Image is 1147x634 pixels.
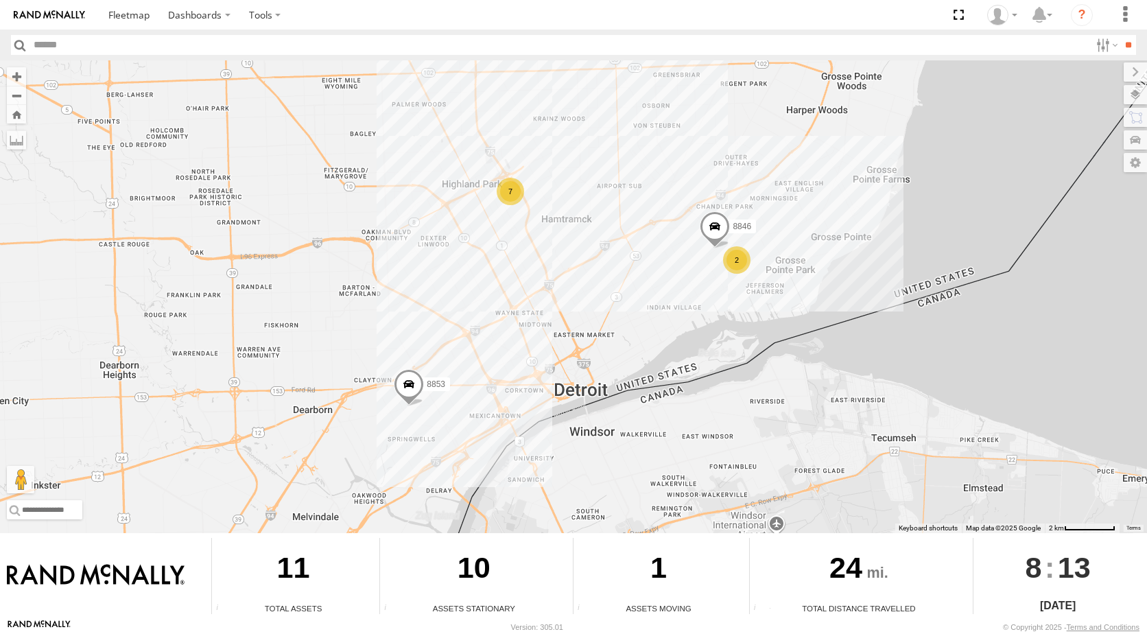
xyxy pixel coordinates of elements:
div: Total number of Enabled Assets [212,604,233,614]
span: 8846 [733,222,751,231]
i: ? [1071,4,1093,26]
span: 2 km [1049,524,1064,532]
span: 13 [1058,538,1091,597]
button: Zoom in [7,67,26,86]
span: 8 [1026,538,1042,597]
a: Terms [1126,525,1141,530]
div: 2 [723,246,750,274]
div: Total distance travelled by all assets within specified date range and applied filters [750,604,770,614]
div: Total number of assets current stationary. [380,604,401,614]
button: Drag Pegman onto the map to open Street View [7,466,34,493]
div: Assets Stationary [380,602,568,614]
div: 10 [380,538,568,602]
div: 11 [212,538,375,602]
label: Search Filter Options [1091,35,1120,55]
img: Rand McNally [7,564,185,587]
img: rand-logo.svg [14,10,85,20]
div: Valeo Dash [982,5,1022,25]
button: Keyboard shortcuts [899,524,958,533]
span: Map data ©2025 Google [966,524,1041,532]
div: 1 [573,538,744,602]
div: : [973,538,1142,597]
div: Assets Moving [573,602,744,614]
div: Total Distance Travelled [750,602,969,614]
div: Version: 305.01 [511,623,563,631]
label: Measure [7,130,26,150]
button: Map Scale: 2 km per 71 pixels [1045,524,1120,533]
a: Visit our Website [8,620,71,634]
div: Total number of assets current in transit. [573,604,594,614]
div: [DATE] [973,598,1142,614]
div: 24 [750,538,969,602]
span: 8853 [427,379,445,389]
a: Terms and Conditions [1067,623,1139,631]
button: Zoom Home [7,105,26,124]
label: Map Settings [1124,153,1147,172]
button: Zoom out [7,86,26,105]
div: © Copyright 2025 - [1003,623,1139,631]
div: Total Assets [212,602,375,614]
div: 7 [497,178,524,205]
